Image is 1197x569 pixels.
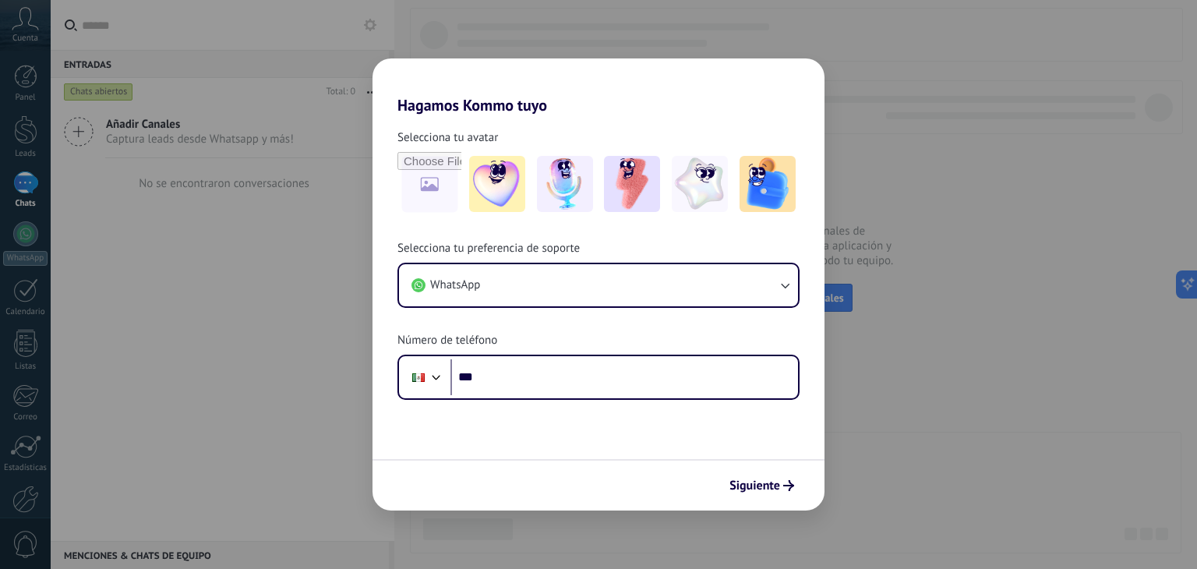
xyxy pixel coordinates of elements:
[469,156,525,212] img: -1.jpeg
[672,156,728,212] img: -4.jpeg
[729,480,780,491] span: Siguiente
[397,130,498,146] span: Selecciona tu avatar
[604,156,660,212] img: -3.jpeg
[722,472,801,499] button: Siguiente
[537,156,593,212] img: -2.jpeg
[740,156,796,212] img: -5.jpeg
[397,333,497,348] span: Número de teléfono
[373,58,824,115] h2: Hagamos Kommo tuyo
[399,264,798,306] button: WhatsApp
[430,277,480,293] span: WhatsApp
[404,361,433,394] div: Mexico: + 52
[397,241,580,256] span: Selecciona tu preferencia de soporte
